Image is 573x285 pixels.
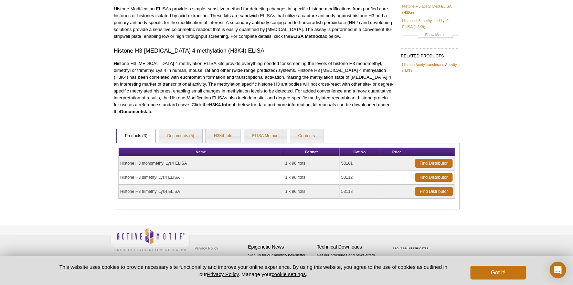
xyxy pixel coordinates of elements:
[415,187,453,196] a: Find Distributor
[206,129,241,143] a: H3K4 Info
[207,271,238,277] a: Privacy Policy
[283,156,339,171] td: 1 x 96 rxns
[402,62,458,74] a: Histone Acetyltransferase Activity (HAT)
[248,252,314,276] p: Sign up for our monthly newsletter highlighting recent publications in the field of epigenetics.
[114,6,394,40] p: Histone Modification ELISAs provide a simple, sensitive method for detecting changes in specific ...
[114,47,394,55] h3: Histone H3 [MEDICAL_DATA] 4 methylation (H3K4) ELISA
[402,18,458,30] a: Histone H3 methylated Lys9 ELISA (H3K9)
[317,244,382,250] h4: Technical Downloads
[119,171,284,185] td: Histone H3 dimethyl Lys4 ELISA
[193,243,220,253] a: Privacy Policy
[402,3,458,15] a: Histone H3 acetyl Lys9 ELISA (H3K9)
[119,185,284,199] td: Histone H3 trimethyl Lys4 ELISA
[193,253,229,264] a: Terms & Conditions
[119,148,284,156] th: Name
[110,225,190,253] img: Active Motif,
[209,102,231,107] strong: H3K4 Info
[550,262,566,278] div: Open Intercom Messenger
[386,237,437,252] table: Click to Verify - This site chose Symantec SSL for secure e-commerce and confidential communicati...
[47,263,459,278] p: This website uses cookies to provide necessary site functionality and improve your online experie...
[415,173,453,182] a: Find Distributor
[244,129,287,143] a: ELISA Method
[119,156,284,171] td: Histone H3 monomethyl Lys4 ELISA
[401,48,459,61] h2: RELATED PRODUCTS
[290,129,323,143] a: Contents
[340,185,381,199] td: 53113
[283,171,339,185] td: 1 x 96 rxns
[114,60,394,115] p: Histone H3 [MEDICAL_DATA] 4 methylation ELISA kits provide everything needed for screening the le...
[340,171,381,185] td: 53112
[402,32,458,40] a: Show More
[248,244,314,250] h4: Epigenetic News
[117,129,156,143] a: Products (3)
[393,247,428,250] a: ABOUT SSL CERTIFICATES
[272,271,306,277] button: cookie settings
[159,129,203,143] a: Documents (5)
[470,266,526,279] button: Got it!
[340,148,381,156] th: Cat No.
[317,252,382,270] p: Get our brochures and newsletters, or request them by mail.
[340,156,381,171] td: 53101
[283,185,339,199] td: 1 x 96 rxns
[381,148,413,156] th: Price
[120,109,145,114] strong: Documents
[415,159,453,168] a: Find Distributor
[290,34,321,39] strong: ELISA Method
[283,148,339,156] th: Format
